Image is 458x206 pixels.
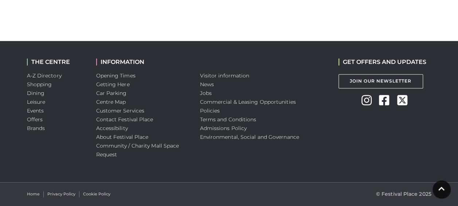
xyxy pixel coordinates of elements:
a: Accessibility [96,125,128,131]
a: Opening Times [96,72,136,79]
a: Home [27,191,40,197]
a: Leisure [27,99,46,105]
a: Visitor information [200,72,250,79]
a: Privacy Policy [47,191,75,197]
a: Events [27,107,44,114]
a: Join Our Newsletter [338,74,423,88]
a: Customer Services [96,107,145,114]
a: News [200,81,214,88]
a: Brands [27,125,45,131]
a: Offers [27,116,43,123]
a: Environmental, Social and Governance [200,134,299,140]
a: Shopping [27,81,52,88]
a: Admissions Policy [200,125,247,131]
a: Contact Festival Place [96,116,153,123]
a: Jobs [200,90,212,96]
p: © Festival Place 2025 [376,190,431,198]
h2: GET OFFERS AND UPDATES [338,58,426,65]
a: Car Parking [96,90,127,96]
a: A-Z Directory [27,72,62,79]
a: Terms and Conditions [200,116,257,123]
a: Centre Map [96,99,126,105]
a: Dining [27,90,45,96]
h2: THE CENTRE [27,58,85,65]
a: Getting Here [96,81,130,88]
a: Cookie Policy [83,191,110,197]
a: Commercial & Leasing Opportunities [200,99,296,105]
a: About Festival Place [96,134,149,140]
h2: INFORMATION [96,58,189,65]
a: Policies [200,107,220,114]
a: Community / Charity Mall Space Request [96,142,179,158]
